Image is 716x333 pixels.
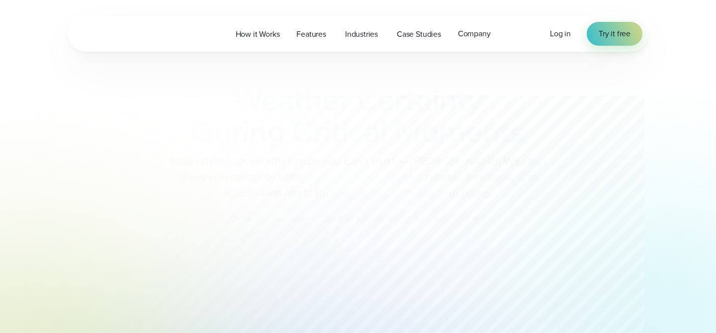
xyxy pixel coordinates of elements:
span: Company [458,28,491,40]
a: Try it free [587,22,642,46]
span: Log in [550,28,571,39]
span: Try it free [599,28,630,40]
span: Industries [345,28,378,40]
a: Case Studies [388,24,449,44]
span: Case Studies [397,28,441,40]
a: How it Works [227,24,288,44]
span: How it Works [236,28,280,40]
a: Log in [550,28,571,40]
span: Features [296,28,326,40]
